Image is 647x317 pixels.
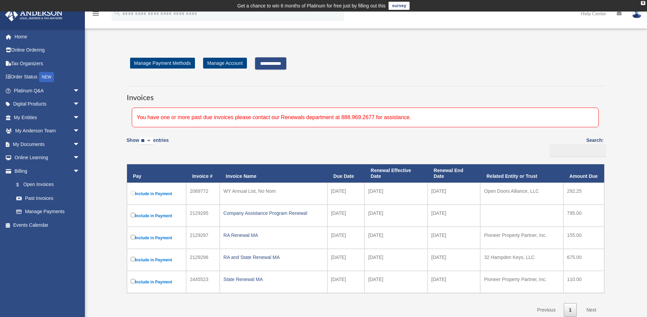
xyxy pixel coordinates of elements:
span: arrow_drop_down [73,151,87,165]
td: [DATE] [364,205,428,227]
a: Order StatusNEW [5,70,90,84]
img: Anderson Advisors Platinum Portal [3,8,65,21]
a: Manage Payment Methods [130,58,195,69]
div: State Renewal MA [223,275,324,284]
td: [DATE] [428,271,481,293]
a: 1 [564,303,577,317]
a: Digital Productsarrow_drop_down [5,97,90,111]
label: Include in Payment [131,278,182,286]
label: Include in Payment [131,211,182,220]
a: Online Ordering [5,43,90,57]
img: User Pic [632,8,642,18]
a: Manage Payments [10,205,87,219]
h3: Invoices [127,86,604,103]
a: survey [389,2,410,10]
input: Search: [550,144,606,157]
th: Renewal End Date: activate to sort column ascending [428,164,481,183]
a: My Documentsarrow_drop_down [5,137,90,151]
td: [DATE] [364,249,428,271]
div: Company Assistance Program Renewal [223,208,324,218]
div: You have one or more past due invoices please contact our Renewals department at 888.969.2677 for... [132,108,599,127]
div: Get a chance to win 6 months of Platinum for free just by filling out this [237,2,386,10]
span: arrow_drop_down [73,111,87,125]
label: Include in Payment [131,234,182,242]
td: [DATE] [428,249,481,271]
td: 32 Hampden Keys, LLC [480,249,563,271]
td: [DATE] [364,271,428,293]
label: Show entries [127,136,169,152]
a: Tax Organizers [5,57,90,70]
td: 155.00 [563,227,604,249]
span: arrow_drop_down [73,124,87,138]
label: Include in Payment [131,189,182,198]
td: [DATE] [428,183,481,205]
td: [DATE] [327,183,365,205]
td: [DATE] [364,227,428,249]
label: Search: [547,136,604,157]
td: Pioneer Property Partner, Inc. [480,227,563,249]
span: $ [20,181,23,189]
a: Platinum Q&Aarrow_drop_down [5,84,90,97]
span: arrow_drop_down [73,137,87,151]
a: My Entitiesarrow_drop_down [5,111,90,124]
a: My Anderson Teamarrow_drop_down [5,124,90,138]
input: Include in Payment [131,213,135,217]
td: 2129296 [186,249,220,271]
a: Next [581,303,601,317]
td: [DATE] [364,183,428,205]
div: WY Annual List, No Nom [223,186,324,196]
select: Showentries [139,137,153,145]
input: Include in Payment [131,191,135,195]
th: Related Entity or Trust: activate to sort column ascending [480,164,563,183]
input: Include in Payment [131,235,135,239]
td: 2445523 [186,271,220,293]
td: 675.00 [563,249,604,271]
a: Billingarrow_drop_down [5,164,87,178]
td: 2129295 [186,205,220,227]
div: RA Renewal MA [223,230,324,240]
div: RA and State Renewal MA [223,253,324,262]
th: Invoice Name: activate to sort column ascending [220,164,327,183]
th: Pay: activate to sort column descending [127,164,186,183]
th: Invoice #: activate to sort column ascending [186,164,220,183]
label: Include in Payment [131,256,182,264]
a: Online Learningarrow_drop_down [5,151,90,165]
td: [DATE] [428,205,481,227]
a: Past Invoices [10,191,87,205]
td: [DATE] [327,271,365,293]
th: Amount Due: activate to sort column ascending [563,164,604,183]
div: NEW [39,72,54,82]
div: close [641,1,645,5]
td: 110.00 [563,271,604,293]
a: Manage Account [203,58,247,69]
a: Home [5,30,90,43]
span: arrow_drop_down [73,164,87,178]
i: menu [92,10,100,18]
a: Previous [532,303,560,317]
a: menu [92,12,100,18]
th: Renewal Effective Date: activate to sort column ascending [364,164,428,183]
td: [DATE] [428,227,481,249]
input: Include in Payment [131,279,135,283]
td: 2129297 [186,227,220,249]
i: search [113,9,121,17]
td: Pioneer Property Partner, Inc. [480,271,563,293]
a: Events Calendar [5,218,90,232]
td: 292.25 [563,183,604,205]
th: Due Date: activate to sort column ascending [327,164,365,183]
td: [DATE] [327,249,365,271]
span: arrow_drop_down [73,97,87,111]
td: 795.00 [563,205,604,227]
span: arrow_drop_down [73,84,87,98]
td: 2069772 [186,183,220,205]
td: [DATE] [327,227,365,249]
a: $Open Invoices [10,178,83,192]
td: [DATE] [327,205,365,227]
input: Include in Payment [131,257,135,261]
td: Open Doors Alliance, LLC [480,183,563,205]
